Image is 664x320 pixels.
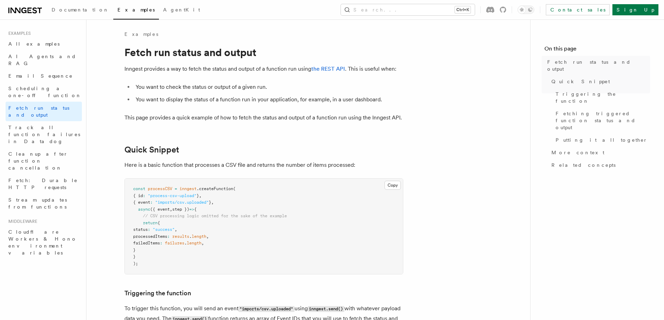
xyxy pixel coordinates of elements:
code: inngest.send() [308,306,344,312]
span: "imports/csv.uploaded" [155,200,209,205]
a: Fetch run status and output [6,102,82,121]
button: Search...Ctrl+K [341,4,475,15]
span: AI Agents and RAG [8,54,76,66]
a: Putting it all together [553,134,650,146]
span: { id [133,193,143,198]
span: failedItems [133,241,160,245]
a: the REST API [311,65,345,72]
span: , [201,241,204,245]
li: You want to check the status or output of a given run. [133,82,403,92]
span: { [194,207,197,212]
code: "imports/csv.uploaded" [238,306,295,312]
span: AgentKit [163,7,200,13]
span: , [211,200,214,205]
a: Stream updates from functions [6,194,82,213]
li: You want to display the status of a function run in your application, for example, in a user dash... [133,95,403,104]
span: step }) [172,207,189,212]
a: Related concepts [549,159,650,171]
span: "process-csv-upload" [148,193,197,198]
a: Documentation [47,2,113,19]
span: , [170,207,172,212]
a: Scheduling a one-off function [6,82,82,102]
span: processCSV [148,186,172,191]
a: Cloudflare Workers & Hono environment variables [6,226,82,259]
span: : [150,200,153,205]
a: Examples [113,2,159,19]
span: Cleanup after function cancellation [8,151,68,171]
p: Inngest provides a way to fetch the status and output of a function run using . This is useful when: [124,64,403,74]
a: Triggering the function [553,88,650,107]
a: Triggering the function [124,288,191,298]
span: { [158,220,160,225]
a: Examples [124,31,158,38]
span: , [175,227,177,232]
span: Quick Snippet [551,78,610,85]
p: This page provides a quick example of how to fetch the status and output of a function run using ... [124,113,403,123]
span: { event [133,200,150,205]
span: , [199,193,201,198]
span: Email Sequence [8,73,73,79]
span: length [192,234,206,239]
h1: Fetch run status and output [124,46,403,58]
span: => [189,207,194,212]
span: Triggering the function [556,91,650,104]
span: ( [233,186,236,191]
a: Fetching triggered function status and output [553,107,650,134]
span: ({ event [150,207,170,212]
span: } [209,200,211,205]
span: } [197,193,199,198]
span: return [143,220,158,225]
span: Fetch: Durable HTTP requests [8,178,78,190]
a: Fetch: Durable HTTP requests [6,174,82,194]
a: Quick Snippet [549,75,650,88]
span: Fetching triggered function status and output [556,110,650,131]
span: Putting it all together [556,136,648,143]
span: .createFunction [197,186,233,191]
span: Cloudflare Workers & Hono environment variables [8,229,77,256]
span: : [143,193,145,198]
span: Fetch run status and output [547,58,650,72]
button: Copy [384,181,401,190]
span: } [133,248,136,252]
kbd: Ctrl+K [455,6,471,13]
span: Scheduling a one-off function [8,86,82,98]
span: . [189,234,192,239]
span: results [172,234,189,239]
a: AI Agents and RAG [6,50,82,70]
span: : [160,241,162,245]
span: Track all function failures in Datadog [8,125,80,144]
h4: On this page [544,45,650,56]
span: processedItems [133,234,167,239]
span: ); [133,261,138,266]
span: Fetch run status and output [8,105,69,118]
span: "success" [153,227,175,232]
button: Toggle dark mode [518,6,534,14]
span: Examples [6,31,31,36]
a: AgentKit [159,2,204,19]
span: // CSV processing logic omitted for the sake of the example [143,213,287,218]
a: All examples [6,38,82,50]
span: Stream updates from functions [8,197,67,210]
span: length [187,241,201,245]
span: status [133,227,148,232]
a: Track all function failures in Datadog [6,121,82,148]
a: Fetch run status and output [544,56,650,75]
span: Examples [117,7,155,13]
span: . [184,241,187,245]
a: Email Sequence [6,70,82,82]
span: inngest [180,186,197,191]
span: = [175,186,177,191]
span: Documentation [52,7,109,13]
span: const [133,186,145,191]
span: failures [165,241,184,245]
span: : [167,234,170,239]
span: Related concepts [551,162,616,169]
span: , [206,234,209,239]
span: More context [551,149,604,156]
span: } [133,254,136,259]
span: All examples [8,41,60,47]
span: async [138,207,150,212]
a: Cleanup after function cancellation [6,148,82,174]
span: : [148,227,150,232]
a: Quick Snippet [124,145,179,155]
